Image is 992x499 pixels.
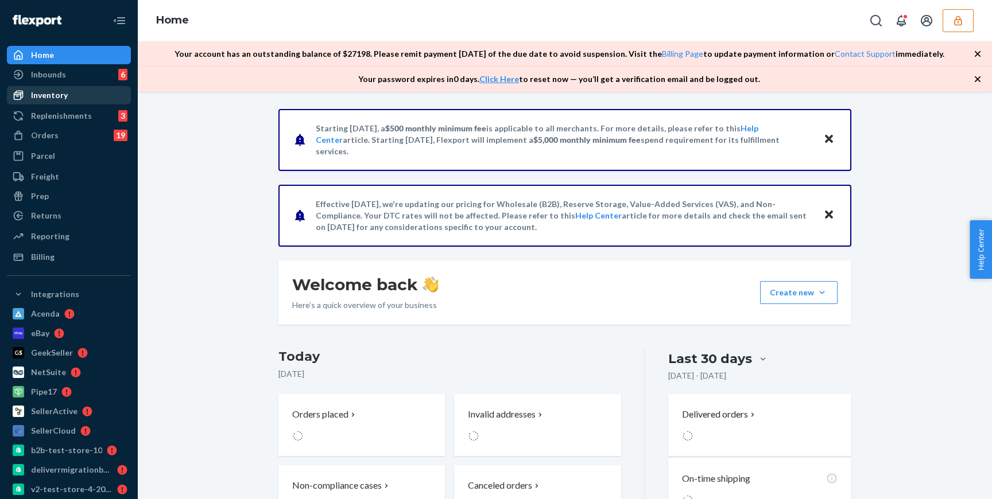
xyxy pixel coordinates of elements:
[682,408,757,421] button: Delivered orders
[31,69,66,80] div: Inbounds
[7,305,131,323] a: Acenda
[31,347,73,358] div: GeekSeller
[31,425,76,436] div: SellerCloud
[454,394,621,456] button: Invalid addresses
[278,368,621,380] p: [DATE]
[468,408,536,421] p: Invalid addresses
[7,441,131,459] a: b2b-test-store-10
[358,73,760,85] p: Your password expires in 0 days . to reset now — you’ll get a verification email and be logged out.
[970,220,992,279] button: Help Center
[7,402,131,420] a: SellerActive
[175,48,944,60] p: Your account has an outstanding balance of $ 27198 . Please remit payment [DATE] of the due date ...
[31,190,49,202] div: Prep
[7,344,131,362] a: GeekSeller
[468,479,532,492] p: Canceled orders
[316,123,812,157] p: Starting [DATE], a is applicable to all merchants. For more details, please refer to this article...
[31,231,69,242] div: Reporting
[533,135,641,145] span: $5,000 monthly minimum fee
[682,472,750,485] p: On-time shipping
[7,167,131,186] a: Freight
[31,49,54,61] div: Home
[292,408,348,421] p: Orders placed
[278,394,445,456] button: Orders placed
[385,123,486,133] span: $500 monthly minimum fee
[7,285,131,303] button: Integrations
[278,348,621,366] h3: Today
[31,328,49,339] div: eBay
[31,89,68,101] div: Inventory
[821,207,836,224] button: Close
[31,110,92,122] div: Replenishments
[915,9,938,32] button: Open account menu
[835,49,896,59] a: Contact Support
[479,74,519,84] a: Click Here
[31,289,79,300] div: Integrations
[108,9,131,32] button: Close Navigation
[31,308,60,319] div: Acenda
[7,206,131,225] a: Returns
[7,383,131,401] a: Pipe17
[31,484,113,495] div: v2-test-store-4-2025
[7,248,131,266] a: Billing
[7,107,131,125] a: Replenishments3
[7,126,131,145] a: Orders19
[668,370,726,381] p: [DATE] - [DATE]
[7,480,131,498] a: v2-test-store-4-2025
[7,65,131,84] a: Inbounds6
[7,227,131,245] a: Reporting
[31,445,102,456] div: b2b-test-store-10
[292,274,439,295] h1: Welcome back
[760,281,838,304] button: Create new
[31,464,113,475] div: deliverrmigrationbasictest
[423,276,439,293] img: hand-wave emoji
[316,198,812,233] p: Effective [DATE], we're updating our pricing for Wholesale (B2B), Reserve Storage, Value-Added Se...
[31,171,59,182] div: Freight
[118,110,127,122] div: 3
[575,210,622,220] a: Help Center
[7,363,131,381] a: NetSuite
[156,14,189,26] a: Home
[7,86,131,104] a: Inventory
[292,479,382,492] p: Non-compliance cases
[292,299,439,311] p: Here’s a quick overview of your business
[7,422,131,440] a: SellerCloud
[31,150,55,162] div: Parcel
[31,406,77,417] div: SellerActive
[118,69,127,80] div: 6
[31,210,61,221] div: Returns
[7,46,131,64] a: Home
[662,49,703,59] a: Billing Page
[13,15,61,26] img: Flexport logo
[7,147,131,165] a: Parcel
[147,4,198,37] ol: breadcrumbs
[7,324,131,342] a: eBay
[31,367,66,378] div: NetSuite
[7,461,131,479] a: deliverrmigrationbasictest
[31,251,55,263] div: Billing
[31,386,57,397] div: Pipe17
[114,130,127,141] div: 19
[865,9,888,32] button: Open Search Box
[890,9,913,32] button: Open notifications
[668,350,752,368] div: Last 30 days
[31,130,59,141] div: Orders
[821,131,836,148] button: Close
[7,187,131,205] a: Prep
